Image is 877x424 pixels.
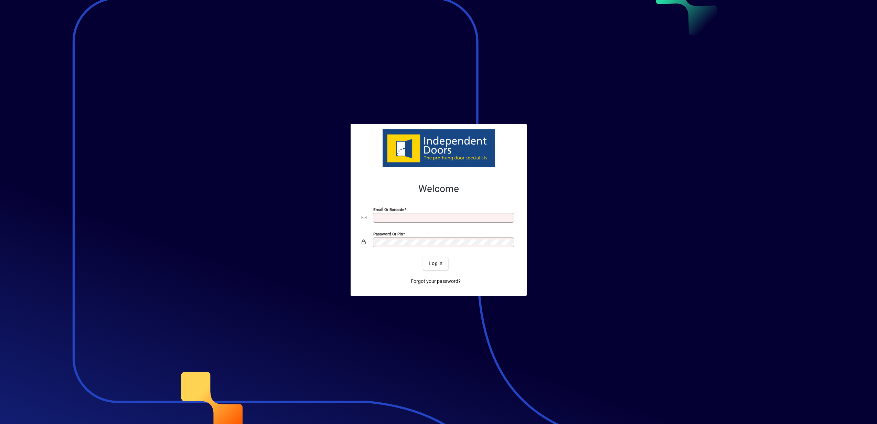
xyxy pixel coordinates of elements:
a: Forgot your password? [408,275,463,288]
mat-label: Password or Pin [373,231,403,236]
span: Login [429,260,443,267]
span: Forgot your password? [411,278,461,285]
button: Login [423,257,448,270]
h2: Welcome [362,183,516,195]
mat-label: Email or Barcode [373,207,404,212]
